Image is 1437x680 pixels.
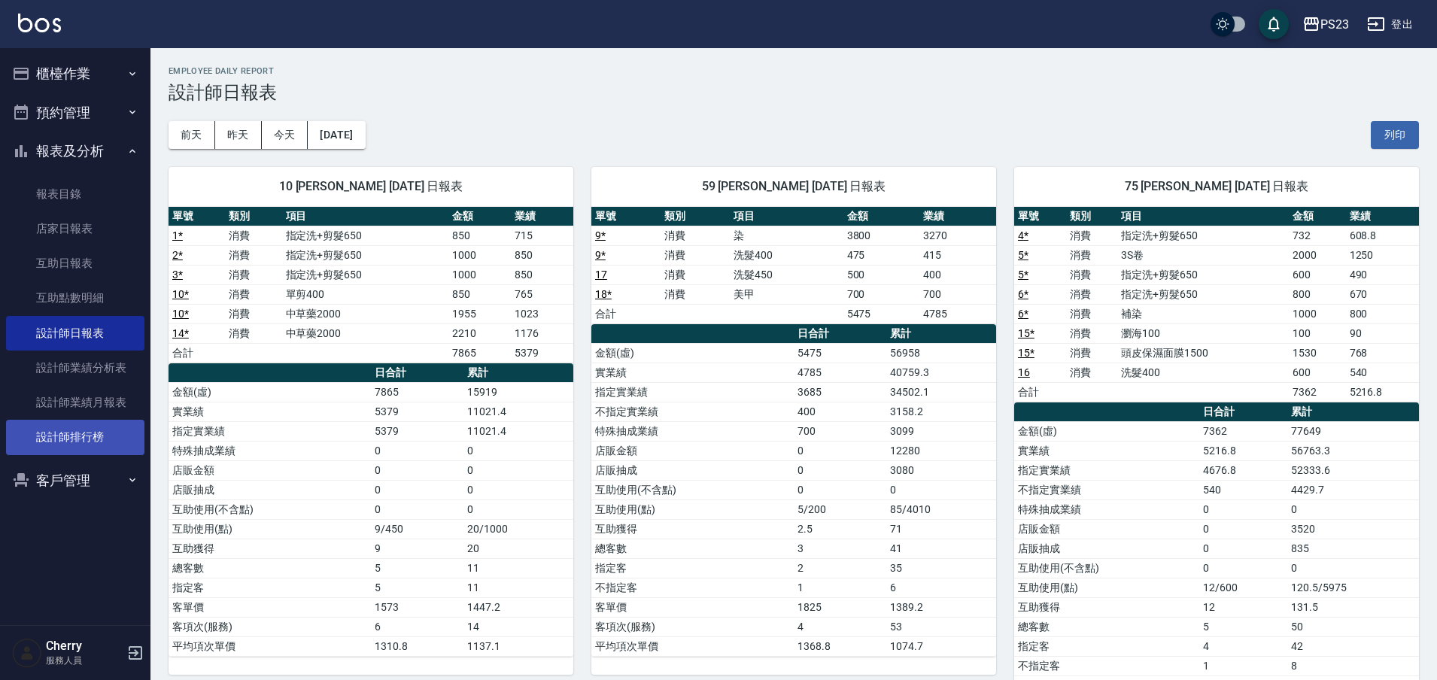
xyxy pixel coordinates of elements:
td: 4 [794,617,886,636]
td: 3270 [919,226,996,245]
td: 5/200 [794,499,886,519]
td: 消費 [1066,265,1118,284]
a: 16 [1018,366,1030,378]
button: save [1259,9,1289,39]
td: 77649 [1287,421,1419,441]
td: 0 [371,460,463,480]
a: 互助日報表 [6,246,144,281]
td: 8 [1287,656,1419,675]
td: 120.5/5975 [1287,578,1419,597]
td: 消費 [1066,226,1118,245]
td: 指定洗+剪髮650 [282,245,448,265]
td: 5475 [843,304,920,323]
th: 單號 [169,207,225,226]
td: 不指定實業績 [591,402,794,421]
td: 5379 [371,421,463,441]
td: 店販金額 [1014,519,1199,539]
button: 客戶管理 [6,461,144,500]
td: 特殊抽成業績 [591,421,794,441]
td: 1573 [371,597,463,617]
td: 不指定實業績 [1014,480,1199,499]
td: 12/600 [1199,578,1287,597]
td: 1250 [1346,245,1419,265]
td: 1137.1 [463,636,573,656]
td: 400 [794,402,886,421]
td: 1 [1199,656,1287,675]
td: 金額(虛) [169,382,371,402]
td: 56958 [886,343,996,363]
td: 實業績 [1014,441,1199,460]
th: 金額 [1289,207,1346,226]
td: 1000 [448,245,511,265]
div: PS23 [1320,15,1349,34]
td: 總客數 [1014,617,1199,636]
td: 客單價 [169,597,371,617]
td: 0 [1199,558,1287,578]
td: 特殊抽成業績 [169,441,371,460]
td: 互助使用(不含點) [169,499,371,519]
td: 400 [919,265,996,284]
span: 75 [PERSON_NAME] [DATE] 日報表 [1032,179,1401,194]
a: 17 [595,269,607,281]
td: 互助獲得 [169,539,371,558]
h3: 設計師日報表 [169,82,1419,103]
td: 客項次(服務) [591,617,794,636]
td: 50 [1287,617,1419,636]
td: 0 [1199,519,1287,539]
td: 3800 [843,226,920,245]
td: 指定客 [591,558,794,578]
td: 指定洗+剪髮650 [282,226,448,245]
td: 700 [794,421,886,441]
td: 消費 [1066,363,1118,382]
td: 52333.6 [1287,460,1419,480]
td: 4785 [919,304,996,323]
td: 800 [1289,284,1346,304]
td: 670 [1346,284,1419,304]
td: 2.5 [794,519,886,539]
table: a dense table [591,324,996,657]
td: 指定洗+剪髮650 [282,265,448,284]
td: 4676.8 [1199,460,1287,480]
td: 洗髮400 [730,245,843,265]
td: 合計 [1014,382,1066,402]
td: 客單價 [591,597,794,617]
td: 11021.4 [463,421,573,441]
td: 0 [463,480,573,499]
td: 消費 [661,226,730,245]
td: 消費 [225,323,281,343]
td: 2210 [448,323,511,343]
td: 5379 [511,343,573,363]
td: 指定實業績 [1014,460,1199,480]
td: 40759.3 [886,363,996,382]
td: 消費 [225,226,281,245]
td: 9 [371,539,463,558]
td: 店販抽成 [591,460,794,480]
button: 報表及分析 [6,132,144,171]
span: 59 [PERSON_NAME] [DATE] 日報表 [609,179,978,194]
td: 單剪400 [282,284,448,304]
td: 608.8 [1346,226,1419,245]
td: 消費 [225,265,281,284]
th: 金額 [448,207,511,226]
h2: Employee Daily Report [169,66,1419,76]
td: 指定客 [169,578,371,597]
td: 指定實業績 [169,421,371,441]
td: 1447.2 [463,597,573,617]
td: 金額(虛) [1014,421,1199,441]
td: 消費 [1066,284,1118,304]
td: 540 [1199,480,1287,499]
td: 5 [371,578,463,597]
td: 補染 [1117,304,1288,323]
td: 消費 [661,284,730,304]
td: 頭皮保濕面膜1500 [1117,343,1288,363]
td: 1310.8 [371,636,463,656]
td: 600 [1289,363,1346,382]
td: 2 [794,558,886,578]
a: 報表目錄 [6,177,144,211]
td: 1825 [794,597,886,617]
td: 3S卷 [1117,245,1288,265]
h5: Cherry [46,639,123,654]
td: 消費 [661,245,730,265]
a: 設計師排行榜 [6,420,144,454]
td: 7865 [448,343,511,363]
